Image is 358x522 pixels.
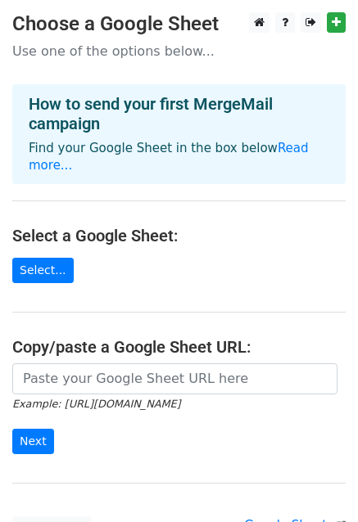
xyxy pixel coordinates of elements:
[29,94,329,133] h4: How to send your first MergeMail campaign
[12,363,338,394] input: Paste your Google Sheet URL here
[12,226,346,245] h4: Select a Google Sheet:
[12,337,346,357] h4: Copy/paste a Google Sheet URL:
[12,398,180,410] small: Example: [URL][DOMAIN_NAME]
[29,140,329,174] p: Find your Google Sheet in the box below
[29,141,309,173] a: Read more...
[12,258,74,283] a: Select...
[12,43,346,60] p: Use one of the options below...
[12,12,346,36] h3: Choose a Google Sheet
[12,429,54,454] input: Next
